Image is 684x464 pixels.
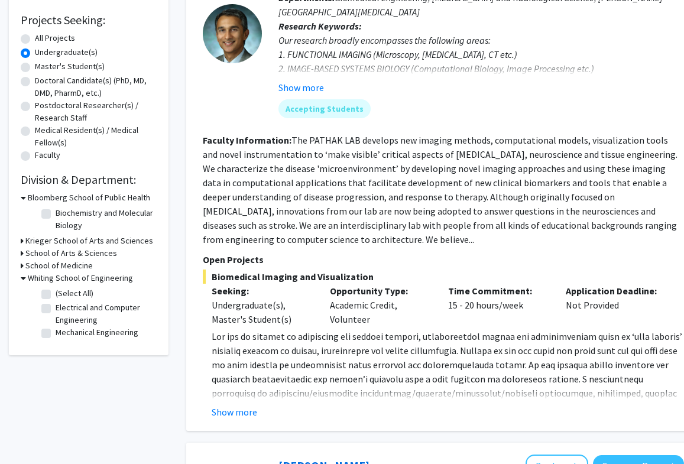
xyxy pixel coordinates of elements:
[439,284,557,326] div: 15 - 20 hours/week
[203,134,291,146] b: Faculty Information:
[56,301,154,326] label: Electrical and Computer Engineering
[56,287,93,300] label: (Select All)
[321,284,439,326] div: Academic Credit, Volunteer
[35,46,98,59] label: Undergraduate(s)
[35,124,157,149] label: Medical Resident(s) / Medical Fellow(s)
[203,270,684,284] span: Biomedical Imaging and Visualization
[278,33,684,104] div: Our research broadly encompasses the following areas: 1. FUNCTIONAL IMAGING (Microscopy, [MEDICAL...
[25,247,117,259] h3: School of Arts & Sciences
[278,20,362,32] b: Research Keywords:
[448,284,549,298] p: Time Commitment:
[35,74,157,99] label: Doctoral Candidate(s) (PhD, MD, DMD, PharmD, etc.)
[28,192,150,204] h3: Bloomberg School of Public Health
[278,80,324,95] button: Show more
[56,326,138,339] label: Mechanical Engineering
[25,259,93,272] h3: School of Medicine
[278,99,371,118] mat-chip: Accepting Students
[35,32,75,44] label: All Projects
[212,405,257,419] button: Show more
[21,173,157,187] h2: Division & Department:
[203,252,684,267] p: Open Projects
[56,207,154,232] label: Biochemistry and Molecular Biology
[9,411,50,455] iframe: Chat
[21,13,157,27] h2: Projects Seeking:
[35,149,60,161] label: Faculty
[203,134,677,245] fg-read-more: The PATHAK LAB develops new imaging methods, computational models, visualization tools and novel ...
[566,284,666,298] p: Application Deadline:
[212,284,312,298] p: Seeking:
[330,284,430,298] p: Opportunity Type:
[212,298,312,326] div: Undergraduate(s), Master's Student(s)
[25,235,153,247] h3: Krieger School of Arts and Sciences
[557,284,675,326] div: Not Provided
[35,60,105,73] label: Master's Student(s)
[28,272,133,284] h3: Whiting School of Engineering
[35,99,157,124] label: Postdoctoral Researcher(s) / Research Staff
